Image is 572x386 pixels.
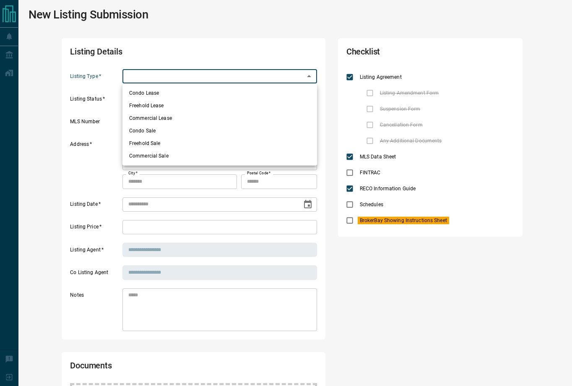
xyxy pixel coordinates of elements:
li: Freehold Lease [122,99,317,112]
li: Commercial Sale [122,150,317,162]
li: Condo Lease [122,87,317,99]
li: Commercial Lease [122,112,317,124]
li: Freehold Sale [122,137,317,150]
li: Condo Sale [122,124,317,137]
